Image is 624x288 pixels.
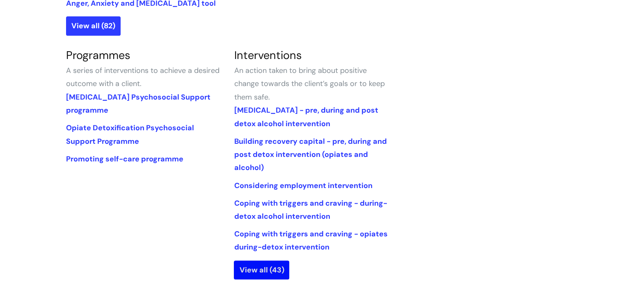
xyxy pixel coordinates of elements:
[234,66,384,102] span: An action taken to bring about positive change towards the client’s goals or to keep them safe.
[234,229,387,252] a: Coping with triggers and craving - opiates during-detox intervention
[234,261,289,279] a: View all (43)
[66,154,183,164] a: Promoting self-care programme
[66,48,130,62] a: Programmes
[66,92,210,115] a: [MEDICAL_DATA] Psychosocial Support programme
[234,105,378,128] a: [MEDICAL_DATA] - pre, during and post detox alcohol intervention
[66,16,121,35] a: View all (82)
[234,198,387,221] a: Coping with triggers and craving - during-detox alcohol intervention
[66,123,194,146] a: Opiate Detoxification Psychosocial Support Programme
[234,136,386,173] a: Building recovery capital - pre, during and post detox intervention (opiates and alcohol)
[234,181,372,190] a: Considering employment intervention
[66,66,219,88] span: A series of interventions to achieve a desired outcome with a client.
[234,48,302,62] a: Interventions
